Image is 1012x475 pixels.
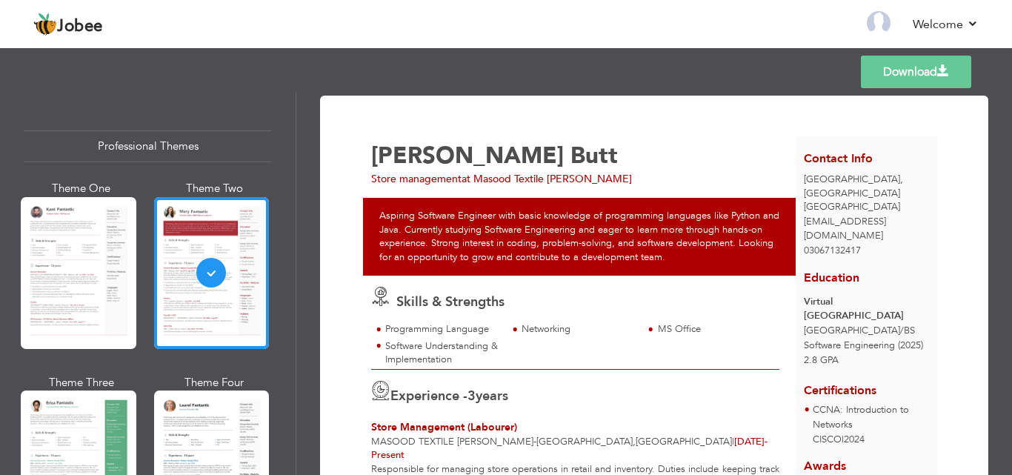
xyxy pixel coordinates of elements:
span: Certifications [804,371,876,399]
span: Present [371,435,768,462]
span: 3 [467,387,476,405]
span: (2025) [898,339,923,352]
span: at Masood Textile [PERSON_NAME] [462,172,632,186]
span: CCNA: Introduction to Networks [813,403,909,431]
span: [GEOGRAPHIC_DATA] [536,435,633,448]
span: Software Engineering [804,339,895,352]
div: Virtual [GEOGRAPHIC_DATA] [804,295,929,322]
span: [EMAIL_ADDRESS][DOMAIN_NAME] [804,215,886,242]
span: Contact Info [804,150,873,167]
div: Theme Three [24,375,139,391]
span: Store management [371,172,462,186]
div: MS Office [658,322,771,336]
div: Theme Two [157,181,273,196]
a: Welcome [913,16,979,33]
div: Theme One [24,181,139,196]
span: [GEOGRAPHIC_DATA] BS [804,324,915,337]
span: 03067132417 [804,244,861,257]
span: | [842,433,844,446]
span: Experience - [390,387,467,405]
span: Masood Textile [PERSON_NAME] [371,435,533,448]
span: [PERSON_NAME] [371,140,564,171]
span: - [765,435,768,448]
label: years [467,387,508,406]
span: [DATE] [734,435,768,448]
span: Education [804,270,859,286]
span: [GEOGRAPHIC_DATA] [636,435,732,448]
div: Theme Four [157,375,273,391]
div: [GEOGRAPHIC_DATA] [796,173,937,214]
span: Butt [570,140,618,171]
span: , [900,173,903,186]
a: Download [861,56,971,88]
span: [GEOGRAPHIC_DATA] [804,200,900,213]
span: 2.8 GPA [804,353,839,367]
span: Store Management (Labourer) [371,420,517,434]
img: jobee.io [33,13,57,36]
div: Software Understanding & Implementation [385,339,499,367]
a: Jobee [33,13,103,36]
div: Networking [522,322,635,336]
span: / [900,324,904,337]
span: - [533,435,536,448]
p: CISCO 2024 [813,433,929,448]
span: [GEOGRAPHIC_DATA] [804,173,900,186]
img: Profile Img [867,11,891,35]
div: Professional Themes [24,130,272,162]
span: Skills & Strengths [396,293,505,311]
span: , [633,435,636,448]
div: Aspiring Software Engineer with basic knowledge of programming languages like Python and Java. Cu... [363,198,805,275]
div: Programming Language [385,322,499,336]
span: Awards [804,447,846,475]
span: | [732,435,734,448]
span: Jobee [57,19,103,35]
